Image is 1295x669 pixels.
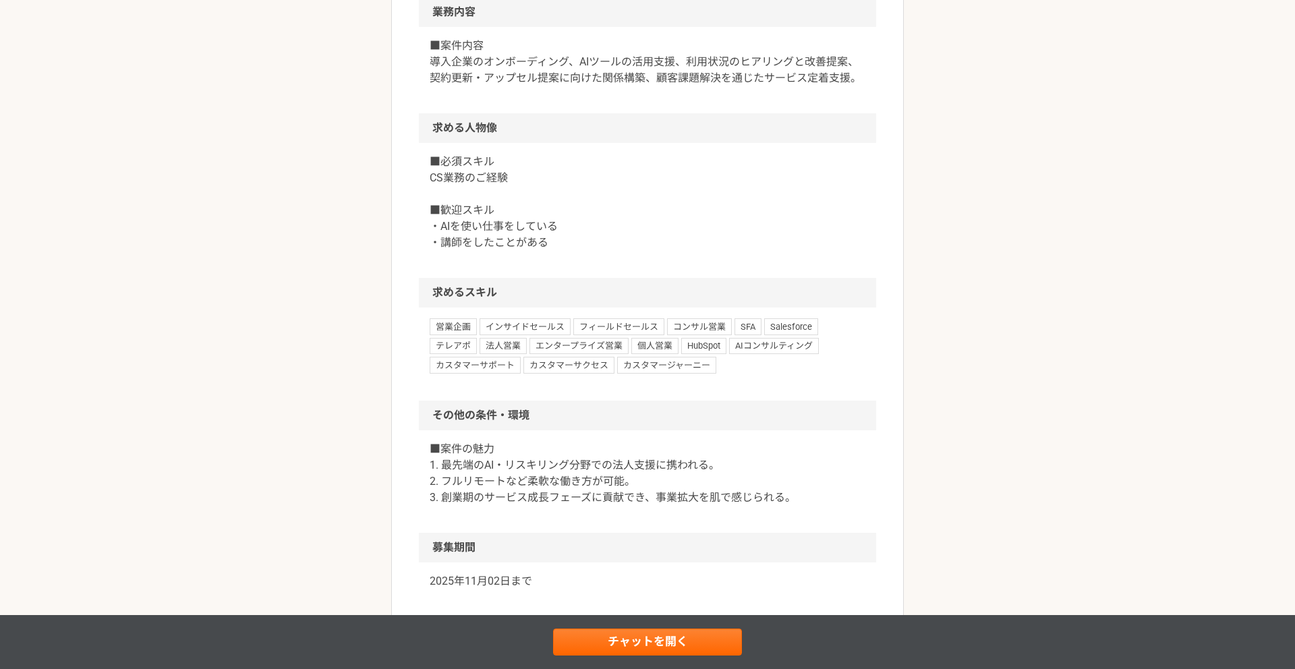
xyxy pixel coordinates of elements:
a: チャットを開く [553,629,742,656]
h2: 求めるスキル [419,278,876,308]
span: カスタマーサクセス [523,357,614,373]
span: 営業企画 [430,318,477,334]
h2: その他の条件・環境 [419,401,876,430]
span: カスタマージャーニー [617,357,716,373]
h2: 募集期間 [419,533,876,562]
p: 2025年11月02日まで [430,573,865,589]
span: テレアポ [430,338,477,354]
h2: 求める人物像 [419,113,876,143]
span: カスタマーサポート [430,357,521,373]
span: SFA [735,318,761,334]
p: ■案件の魅力 1. 最先端のAI・リスキリング分野での法人支援に携われる。 2. フルリモートなど柔軟な働き方が可能。 3. 創業期のサービス成長フェーズに貢献でき、事業拡大を肌で感じられる。 [430,441,865,506]
span: コンサル営業 [667,318,732,334]
span: AIコンサルティング [729,338,819,354]
span: エンタープライズ営業 [529,338,629,354]
span: 個人営業 [631,338,679,354]
span: Salesforce [764,318,818,334]
span: HubSpot [681,338,726,354]
span: 法人営業 [480,338,527,354]
p: ■案件内容 導入企業のオンボーディング、AIツールの活用支援、利用状況のヒアリングと改善提案、契約更新・アップセル提案に向けた関係構築、顧客課題解決を通じたサービス定着支援。 [430,38,865,86]
span: インサイドセールス [480,318,571,334]
span: フィールドセールス [573,318,664,334]
p: ■必須スキル CS業務のご経験 ■歓迎スキル ・AIを使い仕事をしている ・講師をしたことがある [430,154,865,251]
